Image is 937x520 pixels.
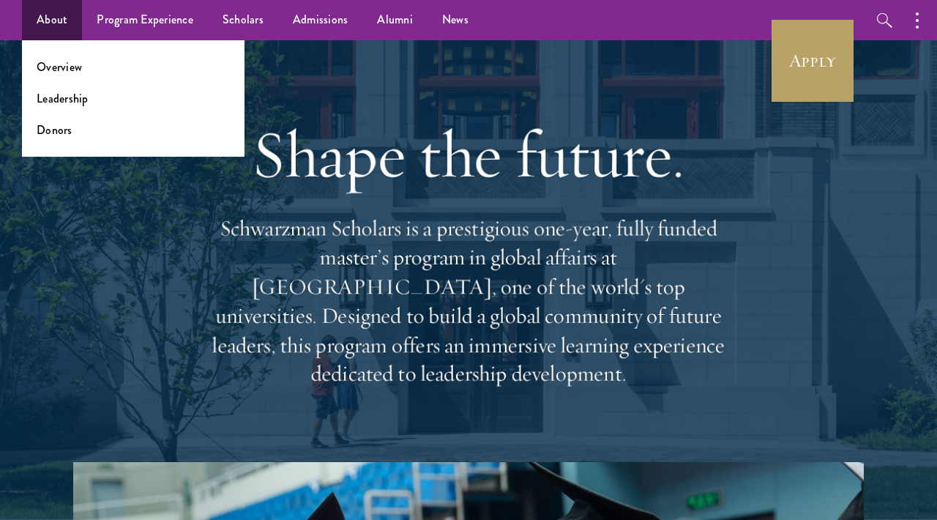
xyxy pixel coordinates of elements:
[205,214,732,389] p: Schwarzman Scholars is a prestigious one-year, fully funded master’s program in global affairs at...
[37,59,82,75] a: Overview
[772,20,854,102] a: Apply
[205,114,732,196] h1: Shape the future.
[37,122,72,138] a: Donors
[37,90,89,107] a: Leadership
